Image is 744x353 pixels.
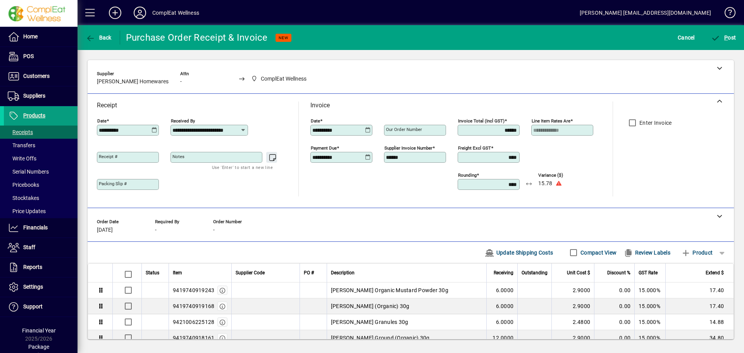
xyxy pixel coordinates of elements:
mat-label: Payment due [311,145,337,151]
span: Reports [23,264,42,270]
span: 2.9000 [573,302,591,310]
div: ComplEat Wellness [152,7,199,19]
span: Item [173,269,182,277]
td: [PERSON_NAME] Organic Mustard Powder 30g [327,282,486,298]
button: Back [84,31,114,45]
mat-hint: Use 'Enter' to start a new line [212,163,273,172]
span: NEW [279,35,288,40]
div: [PERSON_NAME] [EMAIL_ADDRESS][DOMAIN_NAME] [580,7,711,19]
mat-label: Receipt # [99,154,117,159]
span: 6.0000 [496,286,514,294]
span: Status [146,269,159,277]
td: 15.000% [634,282,665,298]
button: Profile [127,6,152,20]
mat-label: Packing Slip # [99,181,127,186]
button: Add [103,6,127,20]
span: - [155,227,157,233]
span: - [180,79,182,85]
span: PO # [304,269,314,277]
div: 9419740918161 [173,334,214,342]
span: Financial Year [22,327,56,334]
a: Home [4,27,77,46]
td: 17.40 [665,298,734,314]
span: P [724,34,728,41]
span: Home [23,33,38,40]
mat-label: Notes [172,154,184,159]
span: Outstanding [522,269,548,277]
span: Description [331,269,355,277]
span: 6.0000 [496,302,514,310]
a: Knowledge Base [719,2,734,27]
a: Settings [4,277,77,297]
td: [PERSON_NAME] Ground (Organic) 30g [327,330,486,346]
span: ComplEat Wellness [249,74,310,84]
a: Price Updates [4,205,77,218]
label: Compact View [579,249,617,257]
td: 34.80 [665,330,734,346]
td: 0.00 [594,282,634,298]
span: - [213,227,215,233]
span: Extend $ [706,269,724,277]
td: 15.000% [634,298,665,314]
div: 9421006225128 [173,318,214,326]
mat-label: Line item rates are [532,118,570,124]
mat-label: Date [97,118,107,124]
span: Settings [23,284,43,290]
span: Supplier Code [236,269,265,277]
span: Transfers [8,142,35,148]
span: Receiving [494,269,513,277]
a: Suppliers [4,86,77,106]
button: Product [677,246,716,260]
td: 15.000% [634,330,665,346]
td: 0.00 [594,298,634,314]
a: Staff [4,238,77,257]
span: Discount % [607,269,630,277]
span: GST Rate [639,269,658,277]
span: Cancel [678,31,695,44]
a: Stocktakes [4,191,77,205]
a: Receipts [4,126,77,139]
span: Support [23,303,43,310]
span: Update Shipping Costs [485,246,553,259]
td: 0.00 [594,330,634,346]
span: 6.0000 [496,318,514,326]
div: 9419740919243 [173,286,214,294]
span: Serial Numbers [8,169,49,175]
span: 15.78 [538,181,552,187]
div: Purchase Order Receipt & Invoice [126,31,268,44]
span: Products [23,112,45,119]
a: Write Offs [4,152,77,165]
span: 2.9000 [573,334,591,342]
a: Financials [4,218,77,238]
span: Receipts [8,129,33,135]
span: Financials [23,224,48,231]
span: Back [86,34,112,41]
mat-label: Our order number [386,127,422,132]
span: [PERSON_NAME] Homewares [97,79,169,85]
label: Enter Invoice [638,119,672,127]
span: ost [711,34,736,41]
mat-label: Supplier invoice number [384,145,432,151]
span: Customers [23,73,50,79]
td: [PERSON_NAME] Granules 30g [327,314,486,330]
span: 2.9000 [573,286,591,294]
a: Serial Numbers [4,165,77,178]
mat-label: Received by [171,118,195,124]
span: ComplEat Wellness [261,75,307,83]
td: 0.00 [594,314,634,330]
td: 17.40 [665,282,734,298]
span: Suppliers [23,93,45,99]
span: Unit Cost $ [567,269,590,277]
td: 15.000% [634,314,665,330]
app-page-header-button: Back [77,31,120,45]
div: 9419740919168 [173,302,214,310]
span: [DATE] [97,227,113,233]
a: Support [4,297,77,317]
span: Variance ($) [538,173,585,178]
button: Post [709,31,738,45]
td: [PERSON_NAME] (Organic) 30g [327,298,486,314]
a: Pricebooks [4,178,77,191]
td: 14.88 [665,314,734,330]
span: Stocktakes [8,195,39,201]
button: Update Shipping Costs [482,246,556,260]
